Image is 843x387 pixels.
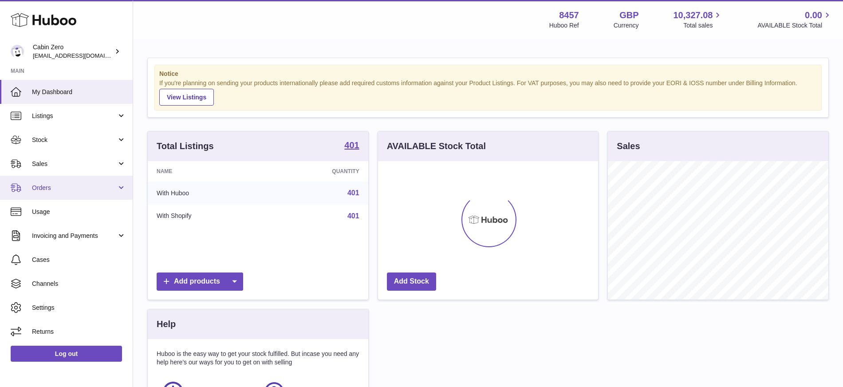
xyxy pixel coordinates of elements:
span: Usage [32,208,126,216]
strong: Notice [159,70,817,78]
span: Cases [32,256,126,264]
span: Invoicing and Payments [32,232,117,240]
a: 401 [347,212,359,220]
span: Orders [32,184,117,192]
div: Huboo Ref [549,21,579,30]
a: Add Stock [387,272,436,291]
span: AVAILABLE Stock Total [757,21,832,30]
span: Sales [32,160,117,168]
strong: 401 [344,141,359,150]
a: 10,327.08 Total sales [673,9,723,30]
a: 401 [344,141,359,151]
strong: GBP [619,9,638,21]
a: Add products [157,272,243,291]
th: Quantity [267,161,368,182]
p: Huboo is the easy way to get your stock fulfilled. But incase you need any help here's our ways f... [157,350,359,367]
span: Channels [32,280,126,288]
div: Currency [614,21,639,30]
a: View Listings [159,89,214,106]
h3: Sales [617,140,640,152]
span: Returns [32,328,126,336]
td: With Shopify [148,205,267,228]
a: 0.00 AVAILABLE Stock Total [757,9,832,30]
td: With Huboo [148,182,267,205]
h3: Help [157,318,176,330]
span: 10,327.08 [673,9,713,21]
th: Name [148,161,267,182]
h3: AVAILABLE Stock Total [387,140,486,152]
h3: Total Listings [157,140,214,152]
span: [EMAIL_ADDRESS][DOMAIN_NAME] [33,52,130,59]
span: Total sales [683,21,723,30]
span: 0.00 [805,9,822,21]
a: 401 [347,189,359,197]
img: huboo@cabinzero.com [11,45,24,58]
div: Cabin Zero [33,43,113,60]
span: Stock [32,136,117,144]
span: Settings [32,304,126,312]
span: Listings [32,112,117,120]
strong: 8457 [559,9,579,21]
a: Log out [11,346,122,362]
span: My Dashboard [32,88,126,96]
div: If you're planning on sending your products internationally please add required customs informati... [159,79,817,106]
